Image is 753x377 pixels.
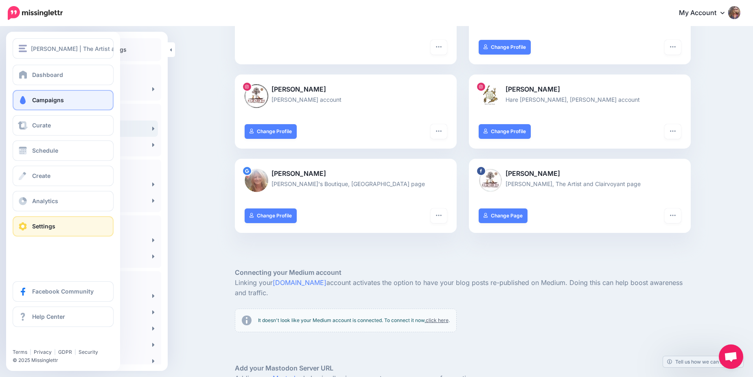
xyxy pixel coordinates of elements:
a: Security [79,349,98,355]
span: Settings [32,223,55,230]
span: Curate [32,122,51,129]
span: Campaigns [32,96,64,103]
a: click here [426,317,449,323]
p: [PERSON_NAME], The Artist and Clairvoyant page [479,179,681,188]
a: Create [13,166,114,186]
img: 416000054_833754782093805_3378606402551713500_n-bsa154571.jpg [479,169,502,192]
a: Change Profile [479,124,531,139]
a: Terms [13,349,27,355]
a: Analytics [13,191,114,211]
a: Settings [13,216,114,237]
img: info-circle-grey.png [242,316,252,325]
a: Facebook Community [13,281,114,302]
span: Facebook Community [32,288,94,295]
a: Change Page [479,208,528,223]
p: It doesn't look like your Medium account is connected. To connect it now, . [258,316,450,324]
a: Help Center [13,307,114,327]
p: Linking your account activates the option to have your blog posts re-published on Medium. Doing t... [235,278,691,299]
p: [PERSON_NAME] account [245,95,447,104]
span: Analytics [32,197,58,204]
a: Open chat [719,344,743,369]
iframe: Twitter Follow Button [13,337,74,345]
a: Tell us how we can improve [663,356,743,367]
p: Hare [PERSON_NAME], [PERSON_NAME] account [479,95,681,104]
a: [DOMAIN_NAME] [273,278,326,287]
span: [PERSON_NAME] | The Artist and Clairvoyant [31,44,154,53]
p: [PERSON_NAME] [245,84,447,95]
img: 469720123_1986025008541356_8358818119560858757_n-bsa154275.jpg [245,84,268,108]
span: | [74,349,76,355]
h5: Connecting your Medium account [235,267,691,278]
img: menu.png [19,45,27,52]
li: © 2025 Missinglettr [13,356,118,364]
a: Schedule [13,140,114,161]
a: GDPR [58,349,72,355]
a: Campaigns [13,90,114,110]
p: [PERSON_NAME] [245,169,447,179]
a: Change Profile [479,40,531,55]
img: Missinglettr [8,6,63,20]
a: Dashboard [13,65,114,85]
a: Change Profile [245,208,297,223]
img: ACg8ocIItpYAggqCbx6VYXN5tdamGL_Fhn_V6AAPUNdtv8VkzcvINPgs96-c-89235.png [245,169,268,192]
h5: Add your Mastodon Server URL [235,363,691,373]
span: Create [32,172,50,179]
button: [PERSON_NAME] | The Artist and Clairvoyant [13,38,114,59]
a: My Account [671,3,741,23]
span: Schedule [32,147,58,154]
span: | [30,349,31,355]
span: Dashboard [32,71,63,78]
p: [PERSON_NAME] [479,169,681,179]
img: 29093076_177830786186637_2442668774499811328_n-bsa154574.jpg [479,84,502,108]
p: [PERSON_NAME] [479,84,681,95]
span: Help Center [32,313,65,320]
a: Change Profile [245,124,297,139]
span: | [54,349,56,355]
a: Privacy [34,349,52,355]
a: Curate [13,115,114,136]
p: [PERSON_NAME]'s Boutique, [GEOGRAPHIC_DATA] page [245,179,447,188]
